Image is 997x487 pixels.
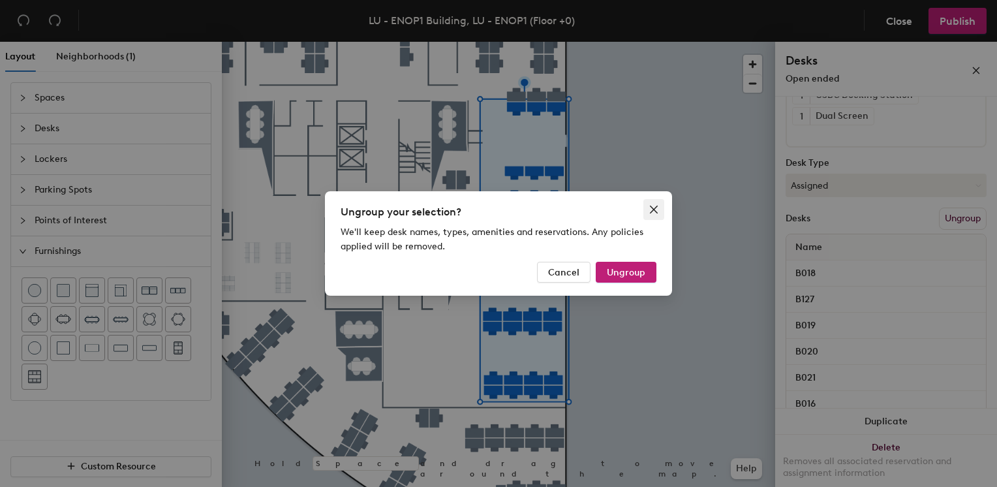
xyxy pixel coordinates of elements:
[596,262,656,283] button: Ungroup
[548,267,579,278] span: Cancel
[607,267,645,278] span: Ungroup
[643,199,664,220] button: Close
[537,262,591,283] button: Cancel
[341,227,643,252] span: We'll keep desk names, types, amenities and reservations. Any policies applied will be removed.
[341,204,656,220] div: Ungroup your selection?
[649,204,659,215] span: close
[643,204,664,215] span: Close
